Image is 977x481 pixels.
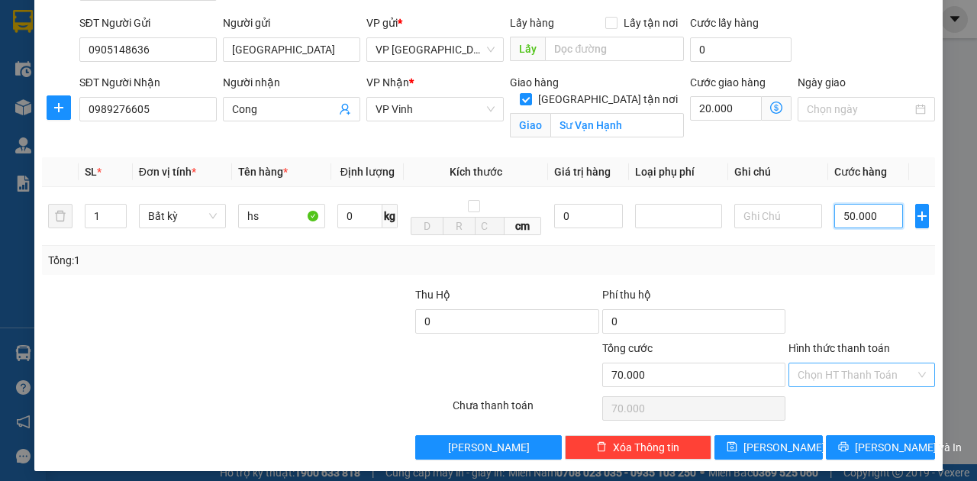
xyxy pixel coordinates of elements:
span: 24 [PERSON_NAME] - Vinh - [GEOGRAPHIC_DATA] [39,51,150,91]
div: SĐT Người Gửi [79,15,217,31]
span: Bất kỳ [148,205,217,228]
span: Thu Hộ [415,289,450,301]
span: VP Vinh [376,98,495,121]
div: Người nhận [223,74,360,91]
span: VP Nhận [366,76,409,89]
span: Lấy [510,37,545,61]
input: Cước lấy hàng [690,37,792,62]
input: Ngày giao [807,101,912,118]
span: Xóa Thông tin [613,439,679,456]
button: deleteXóa Thông tin [565,435,711,460]
span: Giao hàng [510,76,559,89]
div: Người gửi [223,15,360,31]
span: Lấy tận nơi [617,15,684,31]
label: Hình thức thanh toán [788,342,890,354]
div: Tổng: 1 [48,252,379,269]
span: save [727,441,737,454]
button: printer[PERSON_NAME] và In [826,435,935,460]
input: Ghi Chú [734,204,821,228]
span: Kích thước [450,166,502,178]
span: cm [505,217,541,235]
div: VP gửi [366,15,504,31]
input: Giao tận nơi [550,113,683,137]
button: plus [47,95,71,120]
input: Dọc đường [545,37,683,61]
span: Định lượng [340,166,395,178]
span: [GEOGRAPHIC_DATA] tận nơi [532,91,684,108]
span: [PERSON_NAME] [448,439,530,456]
label: Ngày giao [798,76,846,89]
input: D [411,217,443,235]
span: Lấy hàng [510,17,554,29]
input: Cước giao hàng [690,96,762,121]
span: Tổng cước [602,342,653,354]
span: user-add [339,103,351,115]
th: Ghi chú [728,157,827,187]
span: dollar-circle [770,102,782,114]
input: C [475,217,505,235]
div: Phí thu hộ [602,286,786,309]
span: VP Đà Nẵng [376,38,495,61]
input: R [443,217,476,235]
span: Đơn vị tính [139,166,196,178]
span: Cước hàng [834,166,887,178]
label: Cước giao hàng [690,76,766,89]
span: Giá trị hàng [554,166,611,178]
div: Chưa thanh toán [451,397,601,424]
span: [PERSON_NAME] [743,439,825,456]
div: SĐT Người Nhận [79,74,217,91]
label: Cước lấy hàng [690,17,759,29]
strong: PHIẾU GỬI HÀNG [60,111,137,144]
input: 0 [554,204,623,228]
button: save[PERSON_NAME] [714,435,824,460]
span: plus [47,102,70,114]
span: [PERSON_NAME] và In [855,439,962,456]
span: Tên hàng [238,166,288,178]
span: printer [838,441,849,454]
th: Loại phụ phí [629,157,728,187]
span: kg [382,204,398,228]
button: delete [48,204,73,228]
img: logo [8,63,36,139]
strong: HÃNG XE HẢI HOÀNG GIA [51,15,147,48]
span: delete [596,441,607,454]
span: SL [85,166,97,178]
input: VD: Bàn, Ghế [238,204,325,228]
button: [PERSON_NAME] [415,435,562,460]
span: plus [916,210,928,222]
span: Giao [510,113,550,137]
button: plus [915,204,929,228]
